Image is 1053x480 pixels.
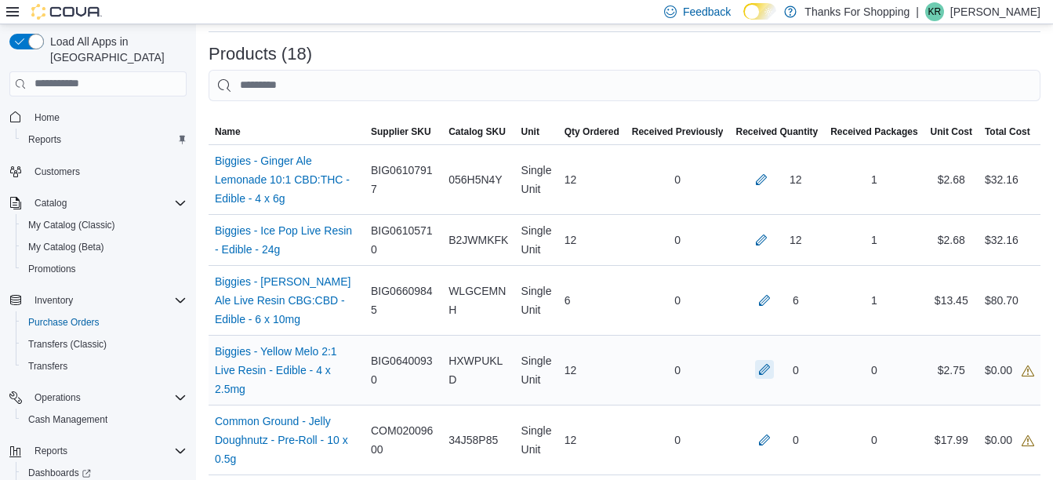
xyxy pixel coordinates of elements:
div: $32.16 [985,170,1019,189]
div: 0 [793,431,799,449]
span: Transfers [28,360,67,373]
div: Single Unit [515,155,558,205]
div: Single Unit [515,345,558,395]
span: Customers [28,162,187,181]
a: Transfers [22,357,74,376]
span: My Catalog (Classic) [22,216,187,235]
button: Customers [3,160,193,183]
span: B2JWMKFK [448,231,508,249]
button: Transfers (Classic) [16,333,193,355]
div: $0.00 [985,361,1034,380]
div: 0 [626,355,730,386]
span: Unit Cost [931,125,972,138]
span: Reports [34,445,67,457]
div: 12 [790,231,802,249]
span: Operations [28,388,187,407]
span: Catalog [34,197,67,209]
span: Catalog [28,194,187,213]
span: Promotions [22,260,187,278]
button: Purchase Orders [16,311,193,333]
span: Transfers [22,357,187,376]
div: Kelly Reid [925,2,944,21]
div: 0 [626,164,730,195]
div: $80.70 [985,291,1019,310]
span: Feedback [683,4,731,20]
button: Supplier SKU [365,119,442,144]
button: Name [209,119,365,144]
div: 12 [790,170,802,189]
button: Catalog SKU [442,119,514,144]
span: Cash Management [28,413,107,426]
p: Thanks For Shopping [804,2,910,21]
div: $13.45 [924,285,979,316]
button: Reports [16,129,193,151]
div: $2.68 [924,164,979,195]
div: Single Unit [515,415,558,465]
div: Single Unit [515,215,558,265]
span: My Catalog (Beta) [28,241,104,253]
span: Transfers (Classic) [22,335,187,354]
span: Inventory [28,291,187,310]
span: Promotions [28,263,76,275]
div: 0 [793,361,799,380]
span: Operations [34,391,81,404]
a: My Catalog (Beta) [22,238,111,256]
span: KR [928,2,942,21]
span: Received Previously [632,125,724,138]
span: Customers [34,165,80,178]
div: $32.16 [985,231,1019,249]
a: Home [28,108,66,127]
a: Biggies - Yellow Melo 2:1 Live Resin - Edible - 4 x 2.5mg [215,342,358,398]
a: Biggies - Ice Pop Live Resin - Edible - 24g [215,221,358,259]
span: My Catalog (Classic) [28,219,115,231]
div: 1 [824,285,924,316]
span: Transfers (Classic) [28,338,107,351]
h3: Products (18) [209,45,312,64]
span: Reports [22,130,187,149]
div: 1 [824,224,924,256]
span: Received Packages [830,125,917,138]
button: Operations [28,388,87,407]
div: Single Unit [515,275,558,325]
div: $17.99 [924,424,979,456]
div: 0 [626,424,730,456]
div: 12 [558,355,626,386]
span: Load All Apps in [GEOGRAPHIC_DATA] [44,34,187,65]
button: Promotions [16,258,193,280]
a: Common Ground - Jelly Doughnutz - Pre-Roll - 10 x 0.5g [215,412,358,468]
button: Home [3,106,193,129]
a: Transfers (Classic) [22,335,113,354]
div: $2.68 [924,224,979,256]
span: Inventory [34,294,73,307]
span: BIG06400930 [371,351,436,389]
img: Cova [31,4,102,20]
span: Received Quantity [735,125,818,138]
span: BIG06609845 [371,282,436,319]
span: 056H5N4Y [448,170,503,189]
span: Total Cost [985,125,1030,138]
span: Reports [28,442,187,460]
span: Qty Ordered [565,125,619,138]
button: Catalog [3,192,193,214]
span: Dashboards [28,467,91,479]
a: Promotions [22,260,82,278]
span: Home [28,107,187,127]
button: Inventory [3,289,193,311]
div: $2.75 [924,355,979,386]
span: Name [215,125,241,138]
input: Dark Mode [743,3,776,20]
a: Customers [28,162,86,181]
a: Biggies - [PERSON_NAME] Ale Live Resin CBG:CBD - Edible - 6 x 10mg [215,272,358,329]
span: Reports [28,133,61,146]
div: 12 [558,424,626,456]
button: My Catalog (Classic) [16,214,193,236]
span: Supplier SKU [371,125,431,138]
a: Cash Management [22,410,114,429]
a: Purchase Orders [22,313,106,332]
button: Reports [3,440,193,462]
button: Operations [3,387,193,409]
span: Catalog SKU [448,125,506,138]
span: Purchase Orders [28,316,100,329]
span: Cash Management [22,410,187,429]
